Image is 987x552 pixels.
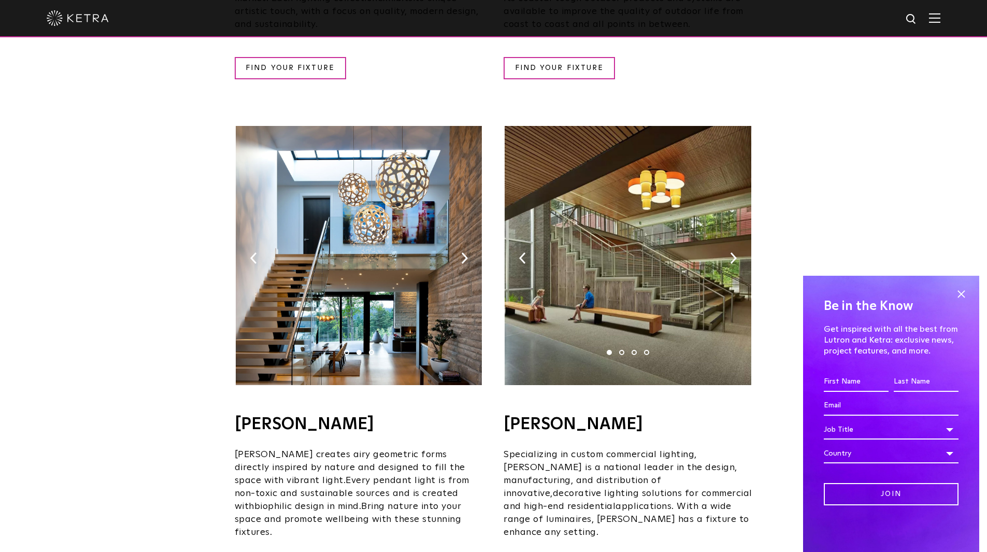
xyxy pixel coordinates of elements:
span: Specializing in custom commercial lighting, [504,450,697,459]
img: Lumetta_KetraReadySolutions-03.jpg [505,126,751,385]
input: Email [824,396,959,416]
img: TruBridge_KetraReadySolutions-03.jpg [236,126,482,385]
img: arrow-right-black.svg [461,252,468,264]
span: Every pendant light is from non-toxic and sustainable sources and is created with [235,476,469,511]
span: [PERSON_NAME] [504,463,582,472]
div: Country [824,444,959,463]
p: Get inspired with all the best from Lutron and Ketra: exclusive news, project features, and more. [824,324,959,356]
h4: Be in the Know [824,296,959,316]
h4: [PERSON_NAME] [235,416,483,433]
input: Join [824,483,959,505]
span: [PERSON_NAME] creates airy geometric forms directly inspired by nature and designed to fill the s... [235,450,465,485]
span: decorative lighting solutions for commercial and high-end residential [504,489,752,511]
input: Last Name [894,372,959,392]
a: FIND YOUR FIXTURE [504,57,615,79]
img: arrow-left-black.svg [519,252,526,264]
img: arrow-left-black.svg [250,252,257,264]
span: applications. With a wide range of luminaires, [PERSON_NAME] has a fixture to enhance any setting. [504,502,749,537]
a: FIND YOUR FIXTURE [235,57,346,79]
img: ketra-logo-2019-white [47,10,109,26]
input: First Name [824,372,889,392]
img: arrow-right-black.svg [730,252,737,264]
span: Bring nature into your space and promote wellbeing with these stunning fixtures. [235,502,462,537]
div: Job Title [824,420,959,440]
p: biophilic design in mind. [235,448,483,539]
h4: [PERSON_NAME] [504,416,752,433]
span: is a national leader in the design, manufacturing, and distribution of innovative, [504,463,737,498]
img: Hamburger%20Nav.svg [929,13,940,23]
img: search icon [905,13,918,26]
